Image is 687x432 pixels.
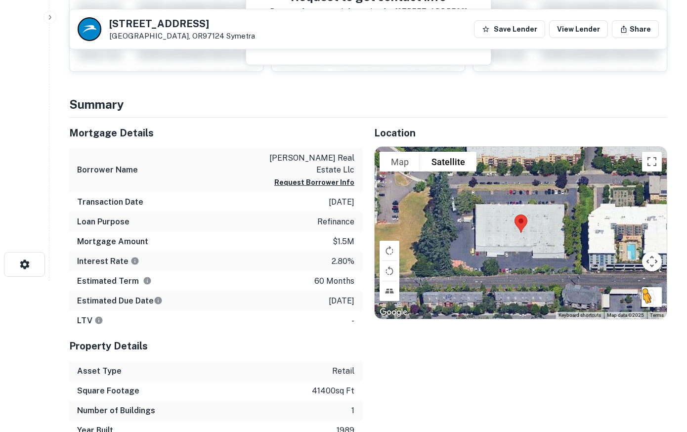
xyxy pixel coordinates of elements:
[143,276,152,285] svg: Term is based on a standard schedule for this type of loan.
[351,405,354,417] p: 1
[612,20,659,38] button: Share
[380,281,399,301] button: Tilt map
[109,32,255,41] p: [GEOGRAPHIC_DATA], OR97124
[314,275,354,287] p: 60 months
[77,405,155,417] h6: Number of Buildings
[77,295,163,307] h6: Estimated Due Date
[130,257,139,265] svg: The interest rates displayed on the website are for informational purposes only and may be report...
[77,216,129,228] h6: Loan Purpose
[317,216,354,228] p: refinance
[351,315,354,327] p: -
[638,353,687,400] iframe: Chat Widget
[332,365,354,377] p: retail
[77,256,139,267] h6: Interest Rate
[69,339,362,353] h5: Property Details
[69,126,362,140] h5: Mortgage Details
[420,152,476,172] button: Show satellite imagery
[607,312,644,318] span: Map data ©2025
[650,312,664,318] a: Terms
[329,295,354,307] p: [DATE]
[109,19,255,29] h5: [STREET_ADDRESS]
[69,95,667,113] h4: Summary
[77,275,152,287] h6: Estimated Term
[226,32,255,40] a: Symetra
[642,287,662,307] button: Drag Pegman onto the map to open Street View
[474,20,545,38] button: Save Lender
[94,316,103,325] svg: LTVs displayed on the website are for informational purposes only and may be reported incorrectly...
[332,256,354,267] p: 2.80%
[549,20,608,38] a: View Lender
[380,152,420,172] button: Show street map
[77,365,122,377] h6: Asset Type
[377,306,410,319] a: Open this area in Google Maps (opens a new window)
[642,252,662,271] button: Map camera controls
[329,196,354,208] p: [DATE]
[270,5,393,17] p: Request for contact information for
[154,296,163,305] svg: Estimate is based on a standard schedule for this type of loan.
[77,315,103,327] h6: LTV
[377,306,410,319] img: Google
[77,196,143,208] h6: Transaction Date
[265,152,354,176] p: [PERSON_NAME] real estate llc
[77,236,148,248] h6: Mortgage Amount
[380,241,399,260] button: Rotate map clockwise
[333,236,354,248] p: $1.5m
[395,5,467,17] p: [STREET_ADDRESS]
[642,152,662,172] button: Toggle fullscreen view
[274,176,354,188] button: Request Borrower Info
[77,164,138,176] h6: Borrower Name
[312,385,354,397] p: 41400 sq ft
[380,261,399,281] button: Rotate map counterclockwise
[374,126,667,140] h5: Location
[558,312,601,319] button: Keyboard shortcuts
[77,385,139,397] h6: Square Footage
